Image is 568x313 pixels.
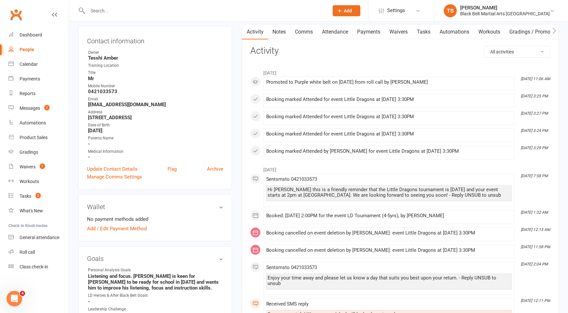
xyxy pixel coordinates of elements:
[20,235,59,240] div: General attendance
[387,3,405,18] span: Settings
[266,248,512,253] div: Booking cancelled on event deletion by [PERSON_NAME]: event Little Dragons at [DATE] 3:30PM
[20,264,48,269] div: Class check-in
[8,204,69,218] a: What's New
[40,164,45,169] span: 1
[266,301,512,307] div: Received SMS reply
[521,245,550,249] i: [DATE] 11:58 PM
[8,86,69,101] a: Reports
[20,135,48,140] div: Product Sales
[88,154,223,160] strong: -
[242,24,268,39] a: Activity
[88,96,223,102] div: Email
[87,255,223,262] h3: Goals
[87,35,223,45] h3: Contact information
[87,173,142,181] a: Manage Comms Settings
[505,24,567,39] a: Gradings / Promotions
[88,306,142,312] div: Leadership Challenge
[444,4,457,17] div: TS
[460,5,550,11] div: [PERSON_NAME]
[20,164,36,169] div: Waivers
[250,46,550,56] h3: Activity
[20,120,46,125] div: Automations
[8,260,69,274] a: Class kiosk mode
[8,42,69,57] a: People
[88,299,223,305] strong: -
[353,24,385,39] a: Payments
[521,128,548,133] i: [DATE] 3:24 PM
[20,208,43,213] div: What's New
[88,149,223,155] div: Medical Information
[20,91,36,96] div: Reports
[87,215,223,223] li: No payment methods added
[385,24,413,39] a: Waivers
[266,176,317,182] span: Sent sms to 0421033573
[8,174,69,189] a: Workouts
[521,146,548,150] i: [DATE] 3:29 PM
[8,116,69,130] a: Automations
[8,28,69,42] a: Dashboard
[521,77,550,81] i: [DATE] 11:06 AM
[20,32,42,37] div: Dashboard
[88,89,223,94] strong: 0421033573
[20,62,38,67] div: Calendar
[88,292,148,299] div: LD Heroes & After Black Belt Goals
[8,189,69,204] a: Tasks 2
[8,160,69,174] a: Waivers 1
[88,50,223,56] div: Owner
[521,94,548,98] i: [DATE] 3:25 PM
[36,193,41,198] span: 2
[20,193,31,199] div: Tasks
[88,273,223,291] strong: Listening and focus. [PERSON_NAME] is keen for [PERSON_NAME] to be ready for school in [DATE] and...
[88,76,223,81] strong: Mr
[333,5,360,16] button: Add
[8,7,24,23] a: Clubworx
[266,264,317,270] span: Sent sms to 0421033573
[8,130,69,145] a: Product Sales
[291,24,318,39] a: Comms
[521,111,548,116] i: [DATE] 3:27 PM
[250,66,550,77] li: [DATE]
[20,47,34,52] div: People
[88,135,223,141] div: Parents Name
[474,24,505,39] a: Workouts
[88,70,223,76] div: Title
[521,174,548,178] i: [DATE] 7:58 PM
[266,230,512,236] div: Booking cancelled on event deletion by [PERSON_NAME]: event Little Dragons at [DATE] 3:30PM
[8,57,69,72] a: Calendar
[8,145,69,160] a: Gradings
[88,141,223,147] strong: -
[344,8,352,13] span: Add
[266,79,512,85] div: Promoted to Purple white belt on [DATE] from roll call by [PERSON_NAME]
[88,83,223,89] div: Mobile Number
[207,165,223,173] a: Archive
[521,210,548,215] i: [DATE] 1:32 AM
[460,11,550,17] div: Black Belt Martial Arts [GEOGRAPHIC_DATA]
[266,97,512,102] div: Booking marked Attended for event Little Dragons at [DATE] 3:30PM
[20,149,38,155] div: Gradings
[86,6,324,15] input: Search...
[8,72,69,86] a: Payments
[413,24,435,39] a: Tasks
[167,165,177,173] a: Flag
[521,227,550,232] i: [DATE] 12:15 AM
[266,149,512,154] div: Booking marked Attended by [PERSON_NAME] for event Little Dragons at [DATE] 3:30PM
[88,55,223,61] strong: Tesshi Amber
[521,298,550,303] i: [DATE] 12:11 PM
[266,213,512,219] div: Booked: [DATE] 2:00PM for the event LD Tournament (4-5yrs), by [PERSON_NAME]
[44,105,50,110] span: 1
[88,109,223,115] div: Address
[266,114,512,120] div: Booking marked Attended for event Little Dragons at [DATE] 3:30PM
[20,291,25,296] span: 4
[88,122,223,128] div: Date of Birth
[20,179,39,184] div: Workouts
[266,131,512,137] div: Booking marked Attended for event Little Dragons at [DATE] 3:30PM
[318,24,353,39] a: Attendance
[88,102,223,107] strong: [EMAIL_ADDRESS][DOMAIN_NAME]
[88,128,223,134] strong: [DATE]
[87,165,138,173] a: Update Contact Details
[521,262,548,266] i: [DATE] 2:04 PM
[87,225,147,233] a: Add / Edit Payment Method
[7,291,22,306] iframe: Intercom live chat
[88,267,142,273] div: Personal Analysis Goals
[88,115,223,121] strong: [STREET_ADDRESS]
